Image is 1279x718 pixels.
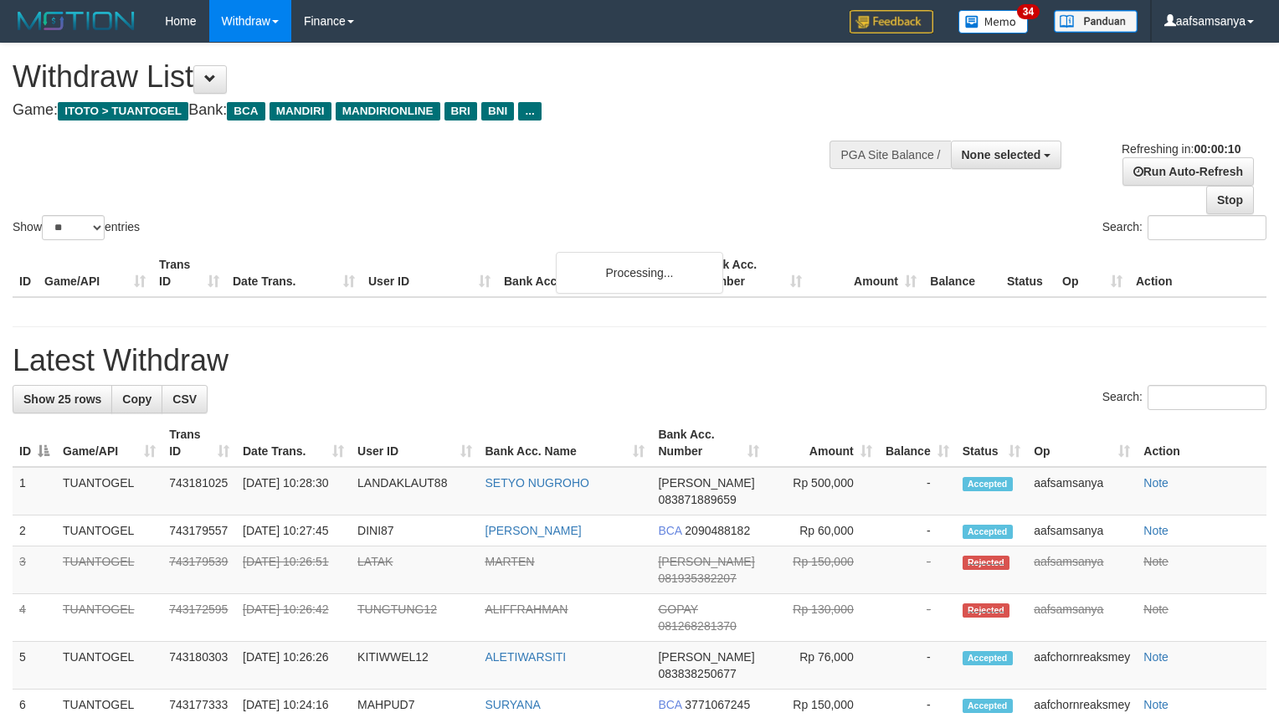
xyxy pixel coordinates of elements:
[658,493,736,506] span: Copy 083871889659 to clipboard
[162,385,208,413] a: CSV
[1027,515,1137,546] td: aafsamsanya
[1027,642,1137,690] td: aafchornreaksmey
[1027,594,1137,642] td: aafsamsanya
[236,419,351,467] th: Date Trans.: activate to sort column ascending
[236,642,351,690] td: [DATE] 10:26:26
[1143,524,1169,537] a: Note
[923,249,1000,297] th: Balance
[956,419,1027,467] th: Status: activate to sort column ascending
[1017,4,1040,19] span: 34
[1000,249,1056,297] th: Status
[122,392,152,406] span: Copy
[766,546,879,594] td: Rp 150,000
[1194,142,1240,156] strong: 00:00:10
[766,594,879,642] td: Rp 130,000
[556,252,723,294] div: Processing...
[1143,603,1169,616] a: Note
[162,642,236,690] td: 743180303
[963,651,1013,665] span: Accepted
[1056,249,1129,297] th: Op
[951,141,1062,169] button: None selected
[13,419,56,467] th: ID: activate to sort column descending
[162,546,236,594] td: 743179539
[162,515,236,546] td: 743179557
[236,515,351,546] td: [DATE] 10:27:45
[13,642,56,690] td: 5
[56,419,162,467] th: Game/API: activate to sort column ascending
[658,667,736,680] span: Copy 083838250677 to clipboard
[963,603,1009,618] span: Rejected
[227,102,265,121] span: BCA
[651,419,766,467] th: Bank Acc. Number: activate to sort column ascending
[1143,476,1169,490] a: Note
[963,525,1013,539] span: Accepted
[1122,142,1240,156] span: Refreshing in:
[766,515,879,546] td: Rp 60,000
[1143,698,1169,711] a: Note
[658,476,754,490] span: [PERSON_NAME]
[351,642,478,690] td: KITIWWEL12
[685,698,750,711] span: Copy 3771067245 to clipboard
[226,249,362,297] th: Date Trans.
[479,419,652,467] th: Bank Acc. Name: activate to sort column ascending
[13,8,140,33] img: MOTION_logo.png
[766,642,879,690] td: Rp 76,000
[1137,419,1266,467] th: Action
[809,249,923,297] th: Amount
[879,594,956,642] td: -
[270,102,331,121] span: MANDIRI
[58,102,188,121] span: ITOTO > TUANTOGEL
[13,515,56,546] td: 2
[351,594,478,642] td: TUNGTUNG12
[1148,215,1266,240] input: Search:
[1054,10,1138,33] img: panduan.png
[850,10,933,33] img: Feedback.jpg
[658,572,736,585] span: Copy 081935382207 to clipboard
[23,392,101,406] span: Show 25 rows
[56,546,162,594] td: TUANTOGEL
[162,594,236,642] td: 743172595
[351,467,478,515] td: LANDAKLAUT88
[13,60,836,94] h1: Withdraw List
[56,467,162,515] td: TUANTOGEL
[236,467,351,515] td: [DATE] 10:28:30
[485,698,541,711] a: SURYANA
[13,102,836,119] h4: Game: Bank:
[879,419,956,467] th: Balance: activate to sort column ascending
[111,385,162,413] a: Copy
[958,10,1029,33] img: Button%20Memo.svg
[658,555,754,568] span: [PERSON_NAME]
[481,102,514,121] span: BNI
[236,546,351,594] td: [DATE] 10:26:51
[1027,546,1137,594] td: aafsamsanya
[963,477,1013,491] span: Accepted
[336,102,440,121] span: MANDIRIONLINE
[766,467,879,515] td: Rp 500,000
[658,619,736,633] span: Copy 081268281370 to clipboard
[879,642,956,690] td: -
[485,476,589,490] a: SETYO NUGROHO
[362,249,497,297] th: User ID
[485,603,568,616] a: ALIFFRAHMAN
[1027,419,1137,467] th: Op: activate to sort column ascending
[13,594,56,642] td: 4
[879,515,956,546] td: -
[162,467,236,515] td: 743181025
[1027,467,1137,515] td: aafsamsanya
[963,556,1009,570] span: Rejected
[1206,186,1254,214] a: Stop
[1143,555,1169,568] a: Note
[152,249,226,297] th: Trans ID
[658,603,697,616] span: GOPAY
[162,419,236,467] th: Trans ID: activate to sort column ascending
[42,215,105,240] select: Showentries
[830,141,950,169] div: PGA Site Balance /
[56,642,162,690] td: TUANTOGEL
[13,385,112,413] a: Show 25 rows
[56,594,162,642] td: TUANTOGEL
[963,699,1013,713] span: Accepted
[879,467,956,515] td: -
[485,650,567,664] a: ALETIWARSITI
[13,467,56,515] td: 1
[879,546,956,594] td: -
